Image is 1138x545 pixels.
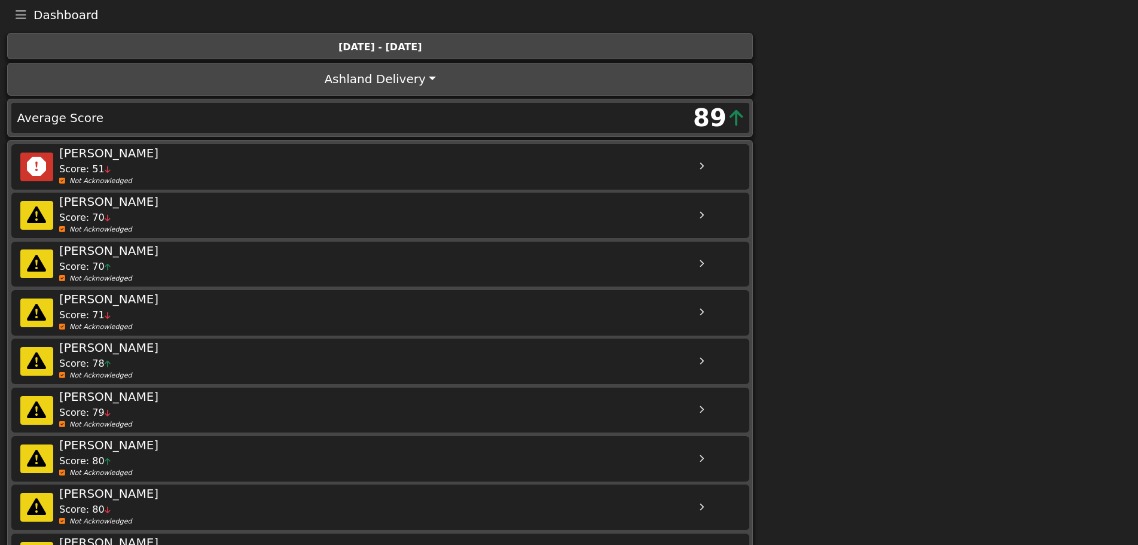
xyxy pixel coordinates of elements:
[8,7,33,23] button: Toggle navigation
[59,308,719,322] div: Score: 71
[59,371,719,381] div: Not Acknowledged
[59,468,719,479] div: Not Acknowledged
[14,40,746,54] div: [DATE] - [DATE]
[13,104,381,132] div: Average Score
[59,211,719,225] div: Score: 70
[59,436,719,454] div: [PERSON_NAME]
[59,420,719,430] div: Not Acknowledged
[59,290,719,308] div: [PERSON_NAME]
[59,388,719,406] div: [PERSON_NAME]
[9,65,751,93] button: Ashland Delivery
[59,454,719,468] div: Score: 80
[59,176,719,187] div: Not Acknowledged
[59,193,719,211] div: [PERSON_NAME]
[59,225,719,235] div: Not Acknowledged
[59,162,719,176] div: Score: 51
[59,406,719,420] div: Score: 79
[59,517,719,527] div: Not Acknowledged
[59,274,719,284] div: Not Acknowledged
[59,322,719,333] div: Not Acknowledged
[59,339,719,357] div: [PERSON_NAME]
[693,100,727,136] div: 89
[33,9,99,21] span: Dashboard
[59,485,719,503] div: [PERSON_NAME]
[59,260,719,274] div: Score: 70
[59,357,719,371] div: Score: 78
[59,503,719,517] div: Score: 80
[59,242,719,260] div: [PERSON_NAME]
[59,144,719,162] div: [PERSON_NAME]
